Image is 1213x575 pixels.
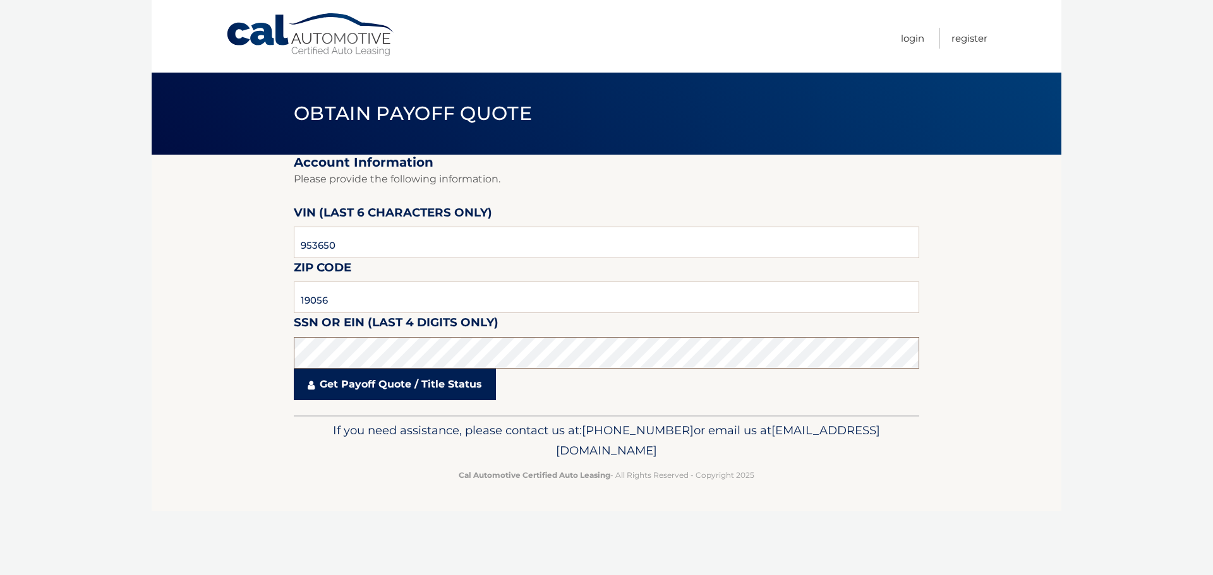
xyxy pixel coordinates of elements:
[951,28,987,49] a: Register
[294,203,492,227] label: VIN (last 6 characters only)
[294,102,532,125] span: Obtain Payoff Quote
[294,313,498,336] label: SSN or EIN (last 4 digits only)
[582,423,694,437] span: [PHONE_NUMBER]
[294,369,496,400] a: Get Payoff Quote / Title Status
[901,28,924,49] a: Login
[294,170,919,188] p: Please provide the following information.
[226,13,396,57] a: Cal Automotive
[302,420,911,461] p: If you need assistance, please contact us at: or email us at
[459,470,610,480] strong: Cal Automotive Certified Auto Leasing
[294,258,351,282] label: Zip Code
[294,155,919,170] h2: Account Information
[302,468,911,482] p: - All Rights Reserved - Copyright 2025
